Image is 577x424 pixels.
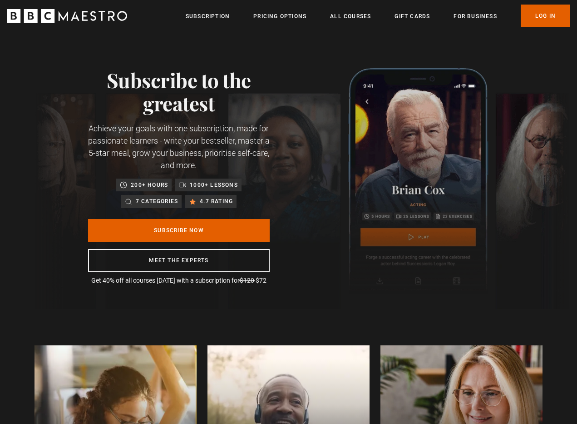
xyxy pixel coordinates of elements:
[256,277,266,284] span: $72
[253,12,306,21] a: Pricing Options
[186,12,230,21] a: Subscription
[88,68,270,115] h1: Subscribe to the greatest
[395,12,430,21] a: Gift Cards
[330,12,371,21] a: All Courses
[190,180,238,190] p: 1000+ lessons
[454,12,497,21] a: For business
[521,5,570,27] a: Log In
[136,197,178,206] p: 7 categories
[131,180,168,190] p: 200+ hours
[88,219,270,242] a: Subscribe Now
[186,5,570,27] nav: Primary
[240,277,254,284] span: $120
[200,197,233,206] p: 4.7 rating
[88,276,270,285] p: Get 40% off all courses [DATE] with a subscription for
[88,249,270,272] a: Meet the experts
[88,122,270,171] p: Achieve your goals with one subscription, made for passionate learners - write your bestseller, m...
[7,9,127,23] svg: BBC Maestro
